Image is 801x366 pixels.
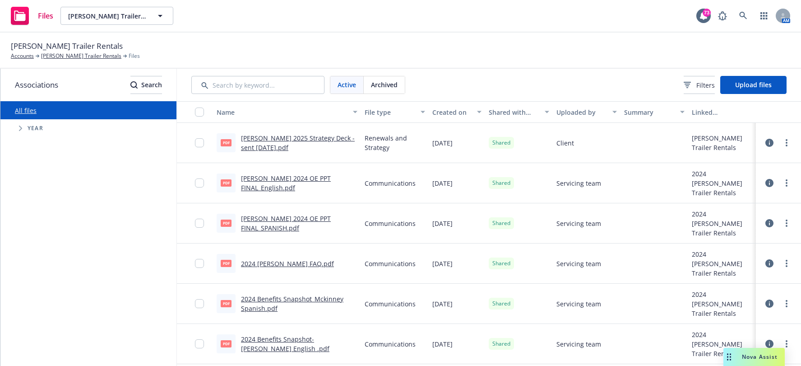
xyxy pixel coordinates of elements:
div: Tree Example [0,119,176,137]
span: Shared [492,179,510,187]
span: Servicing team [556,178,601,188]
span: Renewals and Strategy [365,133,425,152]
a: Accounts [11,52,34,60]
input: Select all [195,108,204,117]
span: Shared [492,340,510,348]
input: Toggle Row Selected [195,339,204,348]
a: Report a Bug [713,7,732,25]
span: Files [38,12,53,19]
span: Nova Assist [742,353,778,361]
button: Upload files [720,76,787,94]
span: [DATE] [432,259,453,268]
span: pdf [221,340,232,347]
a: [PERSON_NAME] 2024 OE PPT FINAL_English.pdf [241,174,331,192]
span: Communications [365,339,416,349]
span: pdf [221,179,232,186]
div: 2024 [692,330,752,339]
div: [PERSON_NAME] Trailer Rentals [692,219,752,238]
input: Toggle Row Selected [195,219,204,228]
button: Created on [429,101,485,123]
a: [PERSON_NAME] 2025 Strategy Deck - sent [DATE].pdf [241,134,355,152]
input: Search by keyword... [191,76,324,94]
a: Search [734,7,752,25]
button: [PERSON_NAME] Trailer Rentals [60,7,173,25]
div: [PERSON_NAME] Trailer Rentals [692,178,752,197]
span: Shared [492,219,510,227]
a: Files [7,3,57,28]
span: pdf [221,260,232,267]
div: Uploaded by [556,108,607,117]
span: Upload files [735,80,772,89]
div: [PERSON_NAME] Trailer Rentals [692,339,752,358]
div: 73 [703,9,711,17]
div: 2024 [692,169,752,178]
span: [DATE] [432,178,453,188]
a: more [781,258,792,269]
span: Communications [365,299,416,309]
span: pdf [221,220,232,226]
span: [DATE] [432,219,453,228]
span: pdf [221,139,232,146]
div: Search [130,76,162,94]
a: 2024 Benefits Snapshot_Mckinney Spanish.pdf [241,295,343,313]
span: Communications [365,178,416,188]
span: [PERSON_NAME] Trailer Rentals [68,11,146,21]
span: Filters [684,80,715,90]
button: Filters [684,76,715,94]
button: Summary [620,101,688,123]
button: Nova Assist [723,348,785,366]
div: [PERSON_NAME] Trailer Rentals [692,299,752,318]
div: 2024 [692,249,752,259]
a: 2024 Benefits Snapshot-[PERSON_NAME] English .pdf [241,335,329,353]
span: Shared [492,300,510,308]
span: Servicing team [556,299,601,309]
span: Servicing team [556,219,601,228]
div: File type [365,108,415,117]
input: Toggle Row Selected [195,138,204,147]
input: Toggle Row Selected [195,299,204,308]
span: Client [556,138,574,148]
span: Servicing team [556,259,601,268]
a: more [781,137,792,148]
span: Servicing team [556,339,601,349]
span: Files [129,52,140,60]
div: Shared with client [489,108,539,117]
span: [DATE] [432,339,453,349]
div: [PERSON_NAME] Trailer Rentals [692,259,752,278]
span: Communications [365,259,416,268]
input: Toggle Row Selected [195,259,204,268]
div: Created on [432,108,472,117]
span: [PERSON_NAME] Trailer Rentals [11,40,123,52]
span: Archived [371,80,398,89]
a: [PERSON_NAME] Trailer Rentals [41,52,121,60]
button: Uploaded by [553,101,620,123]
div: Linked associations [692,108,752,117]
div: Summary [624,108,675,117]
a: more [781,338,792,349]
span: Communications [365,219,416,228]
svg: Search [130,81,138,89]
input: Toggle Row Selected [195,178,204,188]
div: Name [217,108,347,117]
a: more [781,298,792,309]
div: 2024 [692,290,752,299]
a: [PERSON_NAME] 2024 OE PPT FINAL_SPANISH.pdf [241,214,331,232]
a: Switch app [755,7,773,25]
button: Name [213,101,361,123]
button: Shared with client [485,101,553,123]
span: Active [338,80,356,89]
button: SearchSearch [130,76,162,94]
div: Drag to move [723,348,735,366]
span: [DATE] [432,138,453,148]
a: All files [15,106,37,115]
span: Filters [696,80,715,90]
div: 2024 [692,209,752,219]
a: more [781,218,792,229]
span: Shared [492,139,510,147]
div: [PERSON_NAME] Trailer Rentals [692,133,752,152]
span: Shared [492,259,510,267]
a: more [781,178,792,188]
span: Year [28,126,43,131]
span: Associations [15,79,58,91]
a: 2024 [PERSON_NAME] FAQ.pdf [241,259,334,268]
